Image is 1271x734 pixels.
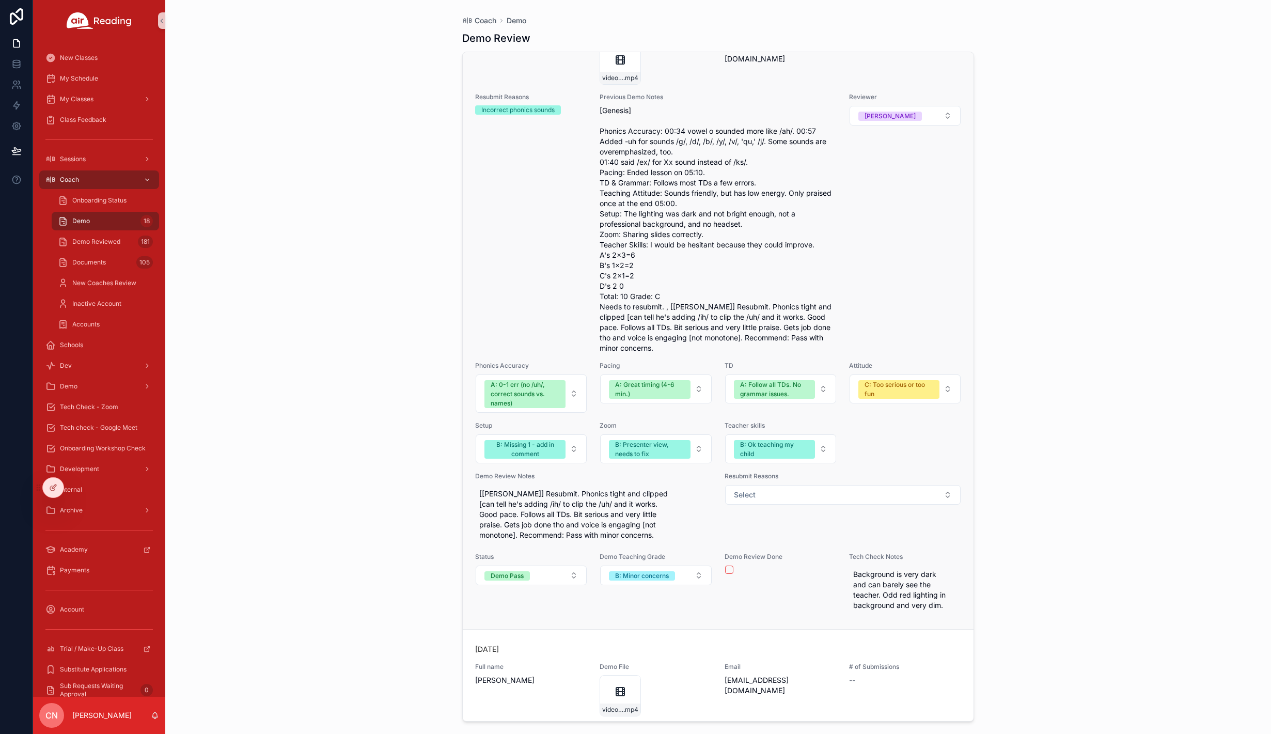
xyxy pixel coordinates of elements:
[39,356,159,375] a: Dev
[491,440,559,459] div: B: Missing 1 - add in comment
[734,490,756,500] span: Select
[60,116,106,124] span: Class Feedback
[52,212,159,230] a: Demo18
[39,150,159,168] a: Sessions
[481,105,555,115] div: Incorrect phonics sounds
[725,472,962,480] span: Resubmit Reasons
[72,238,120,246] span: Demo Reviewed
[479,489,708,540] span: [[PERSON_NAME]] Resubmit. Phonics tight and clipped [can tell he's adding /ih/ to clip the /uh/ a...
[865,380,933,399] div: C: Too serious or too fun
[60,566,89,574] span: Payments
[725,434,836,463] button: Select Button
[475,472,712,480] span: Demo Review Notes
[740,440,809,459] div: B: Ok teaching my child
[850,374,961,403] button: Select Button
[484,439,566,459] button: Unselect B_MISSING_1_ADD_IN_COMMENT
[140,215,153,227] div: 18
[475,553,587,561] span: Status
[602,74,623,82] span: video1989207638
[39,111,159,129] a: Class Feedback
[39,639,159,658] a: Trial / Make-Up Class
[60,341,83,349] span: Schools
[72,196,127,205] span: Onboarding Status
[725,675,837,696] span: [EMAIL_ADDRESS][DOMAIN_NAME]
[39,49,159,67] a: New Classes
[60,74,98,83] span: My Schedule
[476,374,587,413] button: Select Button
[462,15,496,26] a: Coach
[850,106,961,126] button: Select Button
[725,485,961,505] button: Select Button
[60,362,72,370] span: Dev
[615,571,669,581] div: B: Minor concerns
[60,506,83,514] span: Archive
[740,380,809,399] div: A: Follow all TDs. No grammar issues.
[52,274,159,292] a: New Coaches Review
[39,336,159,354] a: Schools
[72,320,100,329] span: Accounts
[849,675,855,685] span: --
[491,380,559,408] div: A: 0-1 err (no /uh/, correct sounds vs. names)
[615,440,684,459] div: B: Presenter view, needs to fix
[39,501,159,520] a: Archive
[60,665,127,674] span: Substitute Applications
[39,681,159,699] a: Sub Requests Waiting Approval0
[60,403,118,411] span: Tech Check - Zoom
[475,93,587,101] span: Resubmit Reasons
[60,382,77,391] span: Demo
[600,663,712,671] span: Demo File
[39,480,159,499] a: Internal
[39,90,159,108] a: My Classes
[136,256,153,269] div: 105
[600,421,712,430] span: Zoom
[67,12,132,29] img: App logo
[623,74,638,82] span: .mp4
[849,362,961,370] span: Attitude
[52,232,159,251] a: Demo Reviewed181
[865,112,916,121] div: [PERSON_NAME]
[725,421,837,430] span: Teacher skills
[60,54,98,62] span: New Classes
[725,663,837,671] span: Email
[39,540,159,559] a: Academy
[600,434,711,463] button: Select Button
[725,553,837,561] span: Demo Review Done
[39,460,159,478] a: Development
[39,398,159,416] a: Tech Check - Zoom
[602,706,623,714] span: video1634247562
[60,605,84,614] span: Account
[39,69,159,88] a: My Schedule
[476,434,587,463] button: Select Button
[138,236,153,248] div: 181
[507,15,526,26] a: Demo
[60,95,93,103] span: My Classes
[72,258,106,267] span: Documents
[45,709,58,722] span: CN
[853,569,957,611] span: Background is very dark and can barely see the teacher. Odd red lighting in background and very dim.
[60,444,146,452] span: Onboarding Workshop Check
[60,682,136,698] span: Sub Requests Waiting Approval
[725,374,836,403] button: Select Button
[39,170,159,189] a: Coach
[600,553,712,561] span: Demo Teaching Grade
[475,15,496,26] span: Coach
[72,279,136,287] span: New Coaches Review
[725,43,837,64] span: [EMAIL_ADDRESS][DOMAIN_NAME]
[39,439,159,458] a: Onboarding Workshop Check
[140,684,153,696] div: 0
[39,377,159,396] a: Demo
[60,176,79,184] span: Coach
[60,486,82,494] span: Internal
[615,380,684,399] div: A: Great timing (4-6 min.)
[60,155,86,163] span: Sessions
[52,315,159,334] a: Accounts
[52,294,159,313] a: Inactive Account
[849,93,961,101] span: Reviewer
[39,561,159,580] a: Payments
[475,663,587,671] span: Full name
[475,421,587,430] span: Setup
[462,31,530,45] h1: Demo Review
[475,675,587,685] span: [PERSON_NAME]
[33,41,165,697] div: scrollable content
[60,645,123,653] span: Trial / Make-Up Class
